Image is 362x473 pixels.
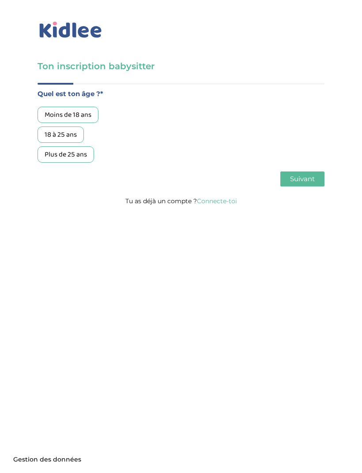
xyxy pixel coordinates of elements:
[290,175,315,183] span: Suivant
[38,60,324,72] h3: Ton inscription babysitter
[38,88,324,100] label: Quel est ton âge ?*
[38,195,324,207] p: Tu as déjà un compte ?
[38,127,84,143] div: 18 à 25 ans
[13,456,81,464] span: Gestion des données
[197,197,237,205] a: Connecte-toi
[38,146,94,163] div: Plus de 25 ans
[8,451,87,469] button: Gestion des données
[38,171,79,186] button: Précédent
[280,171,324,186] button: Suivant
[38,20,104,40] img: logo_kidlee_bleu
[38,107,98,123] div: Moins de 18 ans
